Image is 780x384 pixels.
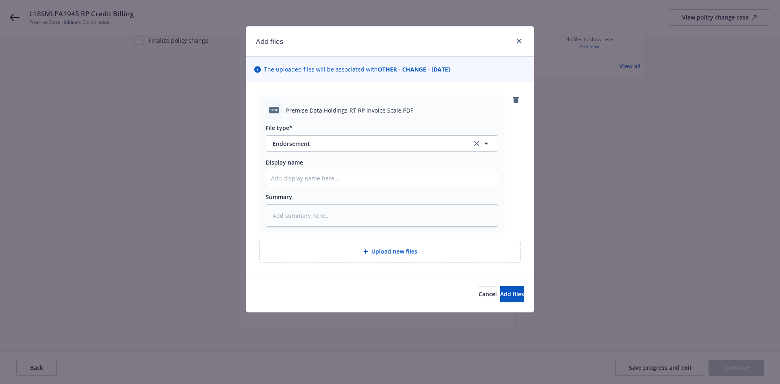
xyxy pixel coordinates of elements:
[479,286,497,302] button: Cancel
[266,124,292,132] span: File type*
[286,106,413,115] span: Premise Data Holdings RT RP invoice Scale.PDF
[514,36,524,46] a: close
[269,107,279,113] span: PDF
[266,158,303,166] span: Display name
[256,36,283,47] h1: Add files
[266,135,498,152] button: Endorsementclear selection
[266,193,292,201] span: Summary
[264,65,450,74] span: The uploaded files will be associated with
[259,240,521,263] div: Upload new files
[500,290,524,298] span: Add files
[273,139,461,148] span: Endorsement
[500,286,524,302] button: Add files
[371,247,417,256] span: Upload new files
[472,139,481,148] a: clear selection
[378,65,450,73] strong: OTHER - CHANGE - [DATE]
[511,95,521,105] a: remove
[479,290,497,298] span: Cancel
[266,170,498,186] input: Add display name here...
